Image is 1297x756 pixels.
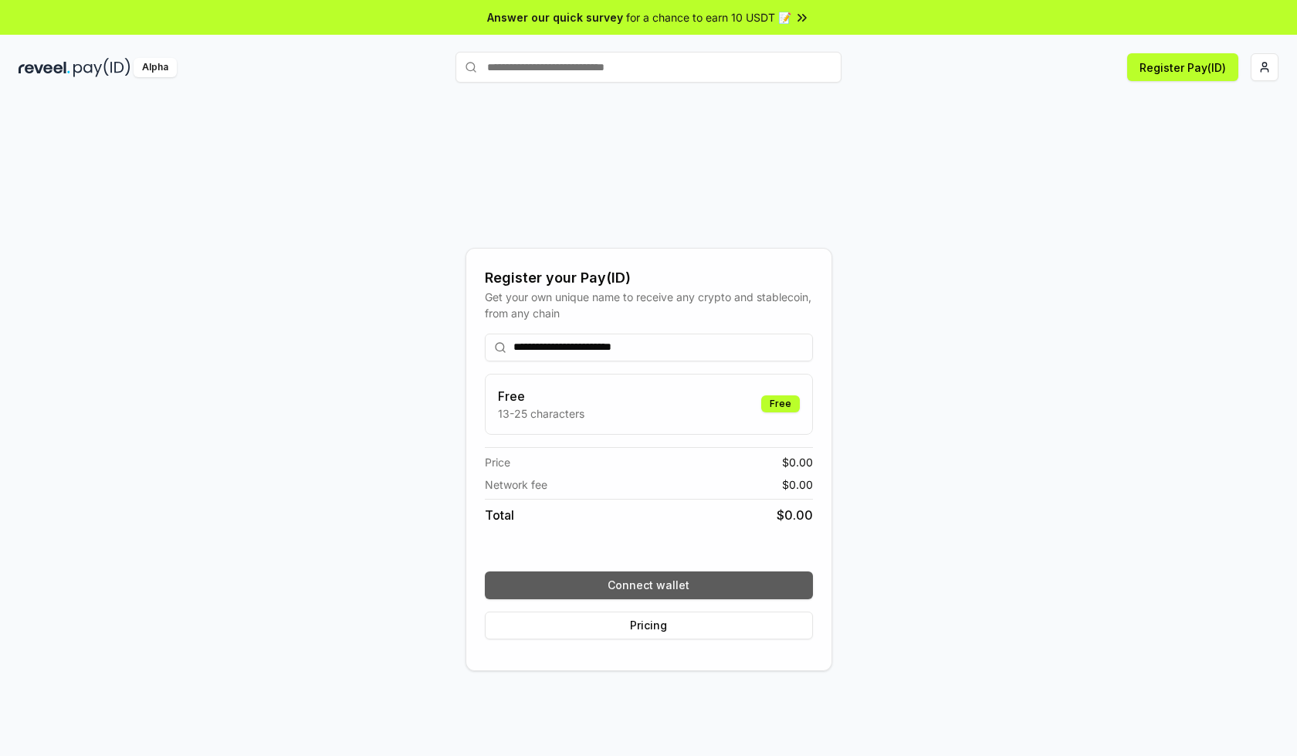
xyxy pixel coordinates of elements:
button: Pricing [485,612,813,639]
div: Free [761,395,800,412]
div: Register your Pay(ID) [485,267,813,289]
img: reveel_dark [19,58,70,77]
span: for a chance to earn 10 USDT 📝 [626,9,791,25]
span: Answer our quick survey [487,9,623,25]
p: 13-25 characters [498,405,584,422]
span: Network fee [485,476,547,493]
span: Price [485,454,510,470]
button: Register Pay(ID) [1127,53,1238,81]
span: $ 0.00 [782,476,813,493]
h3: Free [498,387,584,405]
img: pay_id [73,58,130,77]
div: Get your own unique name to receive any crypto and stablecoin, from any chain [485,289,813,321]
span: $ 0.00 [782,454,813,470]
span: Total [485,506,514,524]
button: Connect wallet [485,571,813,599]
div: Alpha [134,58,177,77]
span: $ 0.00 [777,506,813,524]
